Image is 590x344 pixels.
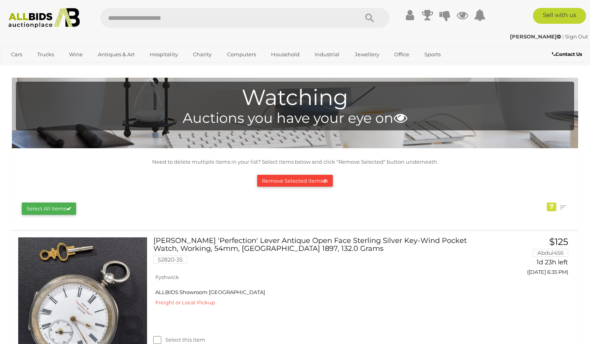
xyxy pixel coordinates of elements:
div: 7 [547,203,556,211]
h4: Auctions you have your eye on [20,111,570,126]
h1: Watching [20,86,570,110]
a: [GEOGRAPHIC_DATA] [6,61,73,74]
a: Computers [222,48,261,61]
strong: [PERSON_NAME] [510,33,561,40]
a: Household [266,48,305,61]
a: [PERSON_NAME] 'Perfection' Lever Antique Open Face Sterling Silver Key-Wind Pocket Watch, Working... [159,237,478,269]
a: Contact Us [552,50,584,59]
img: Allbids.com.au [4,8,84,28]
a: Sports [419,48,446,61]
a: [PERSON_NAME] [510,33,562,40]
a: Industrial [309,48,345,61]
a: Sign Out [565,33,588,40]
a: Wine [64,48,88,61]
a: Antiques & Art [93,48,140,61]
button: Search [350,8,390,28]
a: Sell with us [533,8,586,24]
span: $125 [549,236,568,247]
a: Hospitality [145,48,183,61]
a: Office [389,48,414,61]
a: Charity [188,48,217,61]
span: | [562,33,564,40]
button: Select All items [22,203,76,215]
a: Cars [6,48,27,61]
a: $125 Abdul456 1d 23h left ([DATE] 6:35 PM) [490,237,570,279]
a: Trucks [32,48,59,61]
b: Contact Us [552,51,582,57]
a: Jewellery [349,48,384,61]
p: Need to delete multiple items in your list? Select items below and click "Remove Selected" button... [16,157,574,166]
label: Select this item [153,336,205,344]
button: Remove Selected Items [257,175,333,187]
